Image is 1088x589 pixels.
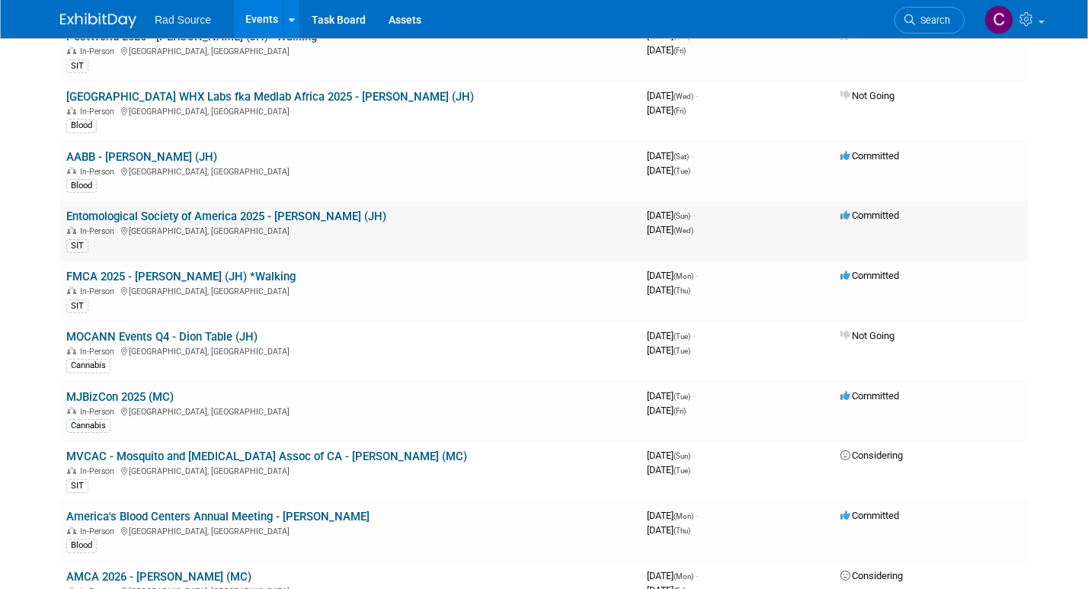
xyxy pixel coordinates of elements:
[66,390,174,404] a: MJBizCon 2025 (MC)
[66,464,635,476] div: [GEOGRAPHIC_DATA], [GEOGRAPHIC_DATA]
[67,107,76,114] img: In-Person Event
[155,14,211,26] span: Rad Source
[647,150,693,162] span: [DATE]
[984,5,1013,34] img: Candice Cash
[66,524,635,536] div: [GEOGRAPHIC_DATA], [GEOGRAPHIC_DATA]
[66,150,217,164] a: AABB - [PERSON_NAME] (JH)
[66,539,97,552] div: Blood
[674,212,690,220] span: (Sun)
[66,419,110,433] div: Cannabis
[647,104,686,116] span: [DATE]
[80,407,119,417] span: In-Person
[66,570,251,584] a: AMCA 2026 - [PERSON_NAME] (MC)
[66,344,635,357] div: [GEOGRAPHIC_DATA], [GEOGRAPHIC_DATA]
[674,392,690,401] span: (Tue)
[647,284,690,296] span: [DATE]
[67,46,76,54] img: In-Person Event
[647,524,690,536] span: [DATE]
[693,390,695,402] span: -
[840,90,894,101] span: Not Going
[674,226,693,235] span: (Wed)
[60,13,136,28] img: ExhibitDay
[66,224,635,236] div: [GEOGRAPHIC_DATA], [GEOGRAPHIC_DATA]
[66,450,467,463] a: MVCAC - Mosquito and [MEDICAL_DATA] Assoc of CA - [PERSON_NAME] (MC)
[691,150,693,162] span: -
[840,570,903,581] span: Considering
[674,167,690,175] span: (Tue)
[674,332,690,341] span: (Tue)
[647,344,690,356] span: [DATE]
[66,479,88,493] div: SIT
[840,330,894,341] span: Not Going
[80,466,119,476] span: In-Person
[693,330,695,341] span: -
[66,330,258,344] a: MOCANN Events Q4 - Dion Table (JH)
[840,270,899,281] span: Committed
[80,226,119,236] span: In-Person
[674,272,693,280] span: (Mon)
[647,405,686,416] span: [DATE]
[647,390,695,402] span: [DATE]
[647,165,690,176] span: [DATE]
[696,90,698,101] span: -
[66,405,635,417] div: [GEOGRAPHIC_DATA], [GEOGRAPHIC_DATA]
[674,407,686,415] span: (Fri)
[647,570,698,581] span: [DATE]
[674,107,686,115] span: (Fri)
[840,450,903,461] span: Considering
[647,510,698,521] span: [DATE]
[66,59,88,73] div: SIT
[66,284,635,296] div: [GEOGRAPHIC_DATA], [GEOGRAPHIC_DATA]
[693,450,695,461] span: -
[674,512,693,520] span: (Mon)
[840,510,899,521] span: Committed
[80,527,119,536] span: In-Person
[674,92,693,101] span: (Wed)
[80,347,119,357] span: In-Person
[840,150,899,162] span: Committed
[693,210,695,221] span: -
[67,167,76,174] img: In-Person Event
[66,210,386,223] a: Entomological Society of America 2025 - [PERSON_NAME] (JH)
[67,527,76,534] img: In-Person Event
[80,46,119,56] span: In-Person
[66,104,635,117] div: [GEOGRAPHIC_DATA], [GEOGRAPHIC_DATA]
[67,226,76,234] img: In-Person Event
[647,44,686,56] span: [DATE]
[696,270,698,281] span: -
[66,510,370,523] a: America's Blood Centers Annual Meeting - [PERSON_NAME]
[66,239,88,253] div: SIT
[66,179,97,193] div: Blood
[80,286,119,296] span: In-Person
[674,46,686,55] span: (Fri)
[66,90,474,104] a: [GEOGRAPHIC_DATA] WHX Labs fka Medlab Africa 2025 - [PERSON_NAME] (JH)
[66,270,296,283] a: FMCA 2025 - [PERSON_NAME] (JH) *Walking
[80,167,119,177] span: In-Person
[647,330,695,341] span: [DATE]
[67,347,76,354] img: In-Person Event
[674,347,690,355] span: (Tue)
[647,210,695,221] span: [DATE]
[674,466,690,475] span: (Tue)
[840,210,899,221] span: Committed
[647,450,695,461] span: [DATE]
[647,270,698,281] span: [DATE]
[696,510,698,521] span: -
[647,90,698,101] span: [DATE]
[66,165,635,177] div: [GEOGRAPHIC_DATA], [GEOGRAPHIC_DATA]
[67,466,76,474] img: In-Person Event
[66,299,88,313] div: SIT
[674,572,693,581] span: (Mon)
[66,44,635,56] div: [GEOGRAPHIC_DATA], [GEOGRAPHIC_DATA]
[66,359,110,373] div: Cannabis
[674,527,690,535] span: (Thu)
[674,152,689,161] span: (Sat)
[840,390,899,402] span: Committed
[696,570,698,581] span: -
[674,452,690,460] span: (Sun)
[67,286,76,294] img: In-Person Event
[647,224,693,235] span: [DATE]
[915,14,950,26] span: Search
[647,464,690,475] span: [DATE]
[674,286,690,295] span: (Thu)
